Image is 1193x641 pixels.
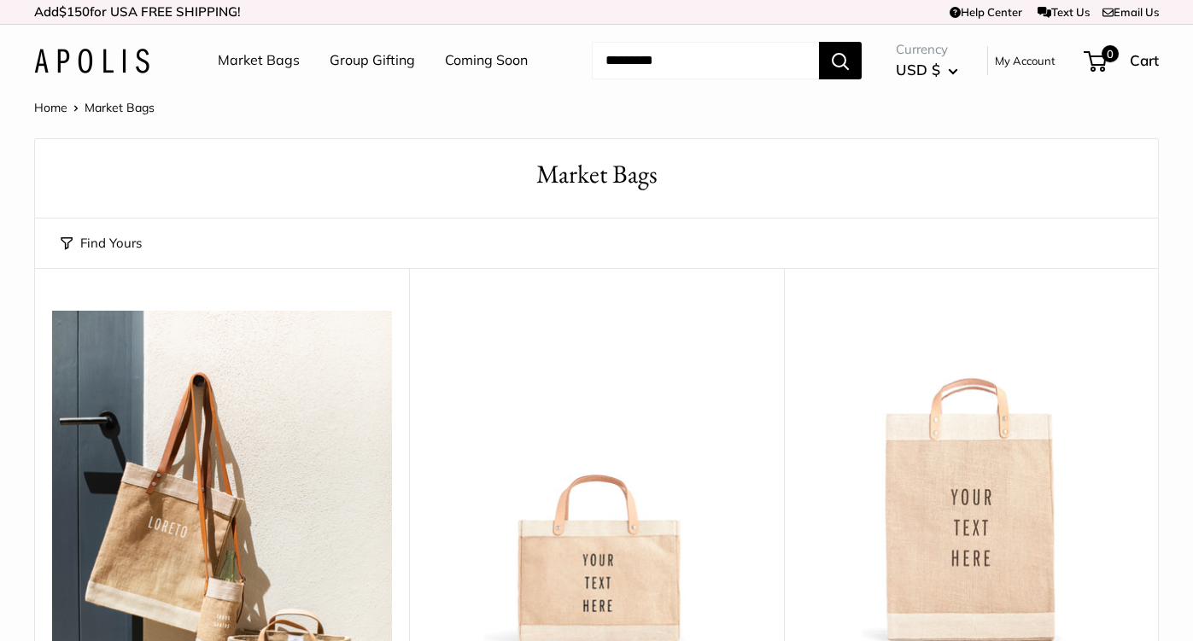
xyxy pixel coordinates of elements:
[950,5,1022,19] a: Help Center
[896,61,940,79] span: USD $
[85,100,155,115] span: Market Bags
[995,50,1056,71] a: My Account
[61,156,1132,193] h1: Market Bags
[34,49,149,73] img: Apolis
[218,48,300,73] a: Market Bags
[330,48,415,73] a: Group Gifting
[34,100,67,115] a: Home
[1130,51,1159,69] span: Cart
[819,42,862,79] button: Search
[1102,5,1159,19] a: Email Us
[445,48,528,73] a: Coming Soon
[1085,47,1159,74] a: 0 Cart
[592,42,819,79] input: Search...
[34,96,155,119] nav: Breadcrumb
[1038,5,1090,19] a: Text Us
[59,3,90,20] span: $150
[896,56,958,84] button: USD $
[1102,45,1119,62] span: 0
[896,38,958,61] span: Currency
[61,231,142,255] button: Find Yours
